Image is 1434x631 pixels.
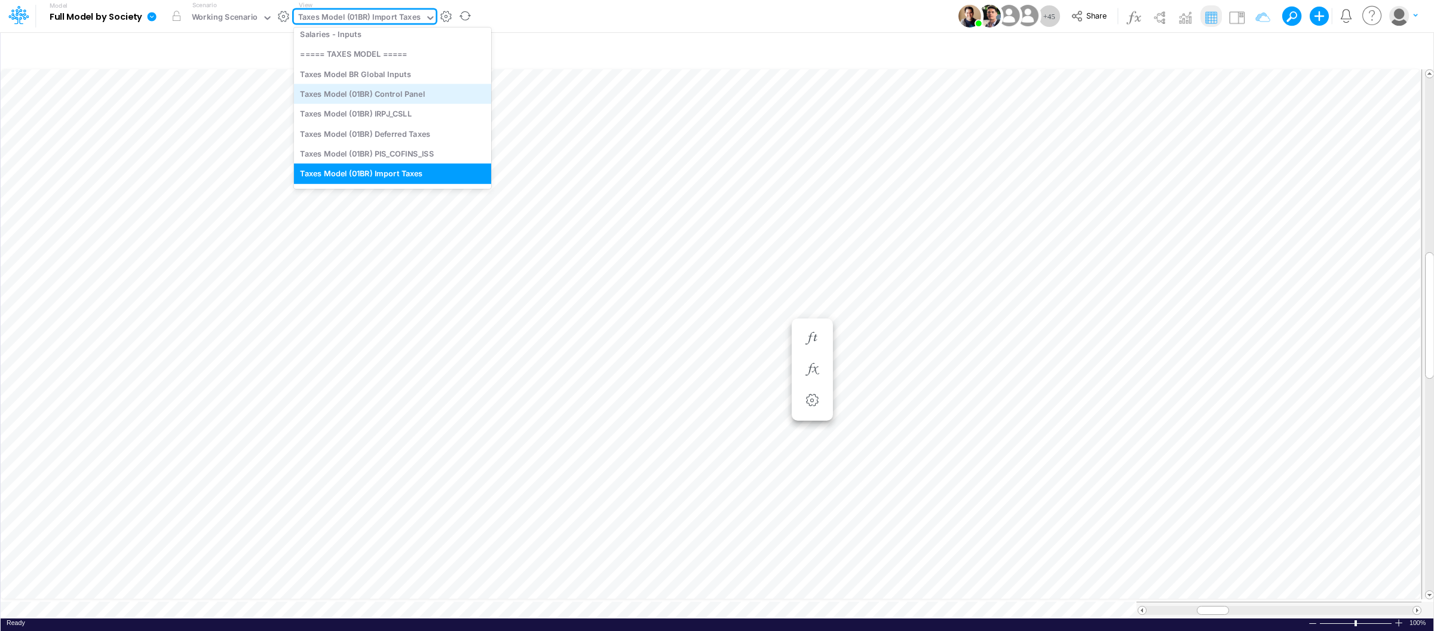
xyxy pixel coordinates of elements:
img: User Image Icon [978,5,1001,27]
div: Working Scenario [192,11,258,25]
img: User Image Icon [995,2,1022,29]
img: User Image Icon [1014,2,1041,29]
span: Share [1086,11,1107,20]
b: Full Model by Society [50,12,142,23]
span: 100% [1410,618,1427,627]
div: ===== TAXES MODEL ===== [294,44,491,64]
label: Model [50,2,68,10]
span: Ready [7,619,25,626]
div: Taxes Model (01BR) Import Taxes [294,164,491,183]
label: View [299,1,312,10]
div: Taxes Model (01BR) Deferred Taxes [294,124,491,143]
input: Type a title here [11,38,1173,62]
div: Taxes Model (01BR) PIS_COFINS_ISS [294,144,491,164]
div: Taxes Model (01BR) Import Taxes [298,11,421,25]
div: Taxes Model (01BR) Control Panel [294,84,491,103]
a: Notifications [1339,9,1353,23]
div: Zoom Out [1308,619,1317,628]
div: Taxes Model BR Global Inputs [294,64,491,84]
div: Taxes Model (01BR) IRPJ_CSLL [294,104,491,124]
div: Salaries - Inputs [294,24,491,44]
div: Taxes Model (03BR) [294,183,491,203]
img: User Image Icon [958,5,981,27]
div: In Ready mode [7,618,25,627]
label: Scenario [192,1,217,10]
div: Zoom [1355,620,1357,626]
span: + 45 [1043,13,1055,20]
div: Zoom level [1410,618,1427,627]
div: Zoom [1319,618,1394,627]
button: Share [1065,7,1115,26]
div: Zoom In [1394,618,1404,627]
